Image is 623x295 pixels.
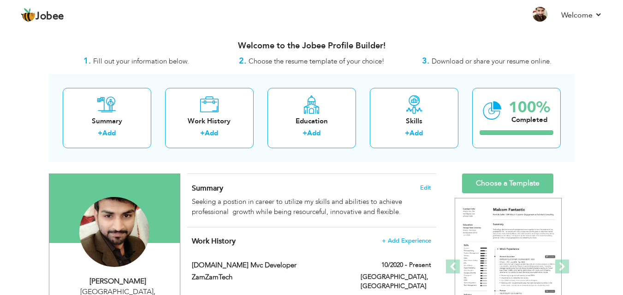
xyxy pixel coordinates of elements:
h3: Welcome to the Jobee Profile Builder! [49,41,575,51]
a: Choose a Template [462,174,553,193]
span: Fill out your information below. [93,57,189,66]
a: Add [102,128,116,138]
a: Add [409,128,423,138]
h4: This helps to show the companies you have worked for. [192,237,431,246]
div: Work History [172,116,246,126]
div: Completed [509,115,550,125]
strong: 3. [422,55,429,67]
div: Skills [377,116,451,126]
span: Edit [420,185,431,191]
a: Welcome [561,10,602,21]
label: [GEOGRAPHIC_DATA], [GEOGRAPHIC_DATA] [361,272,431,291]
a: Add [307,128,320,138]
a: Add [205,128,218,138]
img: Muhammad waqas [79,197,149,267]
label: + [200,128,205,138]
label: + [303,128,307,138]
div: Summary [70,116,144,126]
label: 10/2020 - Present [381,260,431,270]
span: Summary [192,183,223,193]
label: + [98,128,102,138]
div: [PERSON_NAME] [56,276,180,287]
div: Seeking a postion in career to utilize my skills and abilities to achieve professional growth whi... [192,197,431,217]
span: Jobee [36,12,64,22]
div: Education [275,116,349,126]
strong: 2. [239,55,246,67]
label: ZamZamTech [192,272,347,282]
label: + [405,128,409,138]
span: Work History [192,236,236,246]
img: jobee.io [21,8,36,23]
span: Download or share your resume online. [432,57,552,66]
a: Jobee [21,8,64,23]
span: + Add Experience [382,237,431,244]
div: 100% [509,100,550,115]
h4: Adding a summary is a quick and easy way to highlight your experience and interests. [192,184,431,193]
span: Choose the resume template of your choice! [249,57,385,66]
label: [DOMAIN_NAME] mvc developer [192,260,347,270]
img: Profile Img [533,7,547,22]
strong: 1. [83,55,91,67]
